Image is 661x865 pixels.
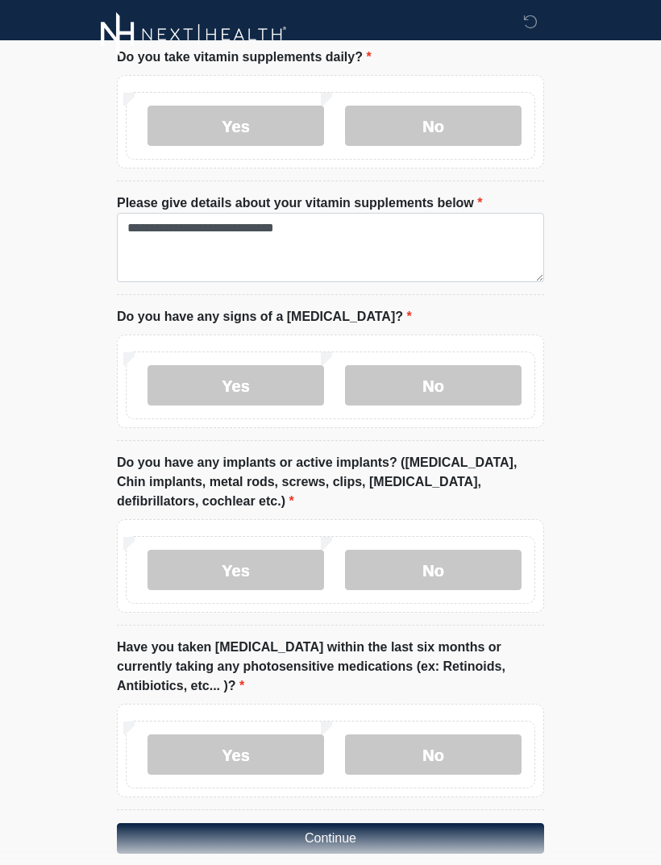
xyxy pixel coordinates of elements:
label: No [345,106,522,146]
label: Yes [148,550,324,590]
button: Continue [117,823,544,854]
label: Yes [148,106,324,146]
label: No [345,550,522,590]
img: Next-Health Logo [101,12,287,56]
label: Please give details about your vitamin supplements below [117,193,482,213]
label: Do you have any implants or active implants? ([MEDICAL_DATA], Chin implants, metal rods, screws, ... [117,453,544,511]
label: Yes [148,365,324,405]
label: No [345,365,522,405]
label: Yes [148,734,324,775]
label: No [345,734,522,775]
label: Do you have any signs of a [MEDICAL_DATA]? [117,307,412,326]
label: Have you taken [MEDICAL_DATA] within the last six months or currently taking any photosensitive m... [117,638,544,696]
